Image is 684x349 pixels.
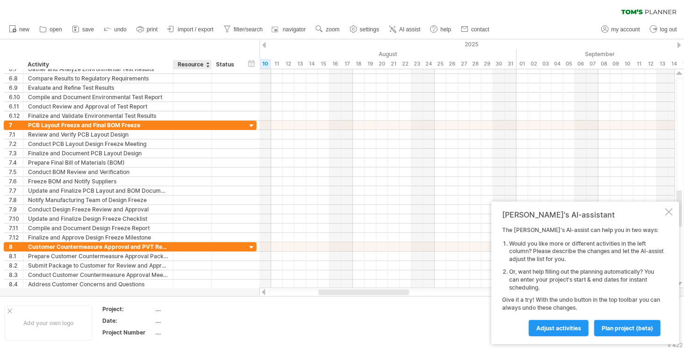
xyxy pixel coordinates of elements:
[28,83,168,92] div: Evaluate and Refine Test Results
[387,23,423,36] a: AI assist
[9,93,23,102] div: 6.10
[9,233,23,242] div: 7.12
[28,111,168,120] div: Finalize and Validate Environmental Test Results
[28,167,168,176] div: Conduct BOM Review and Verification
[9,158,23,167] div: 7.4
[178,26,214,33] span: import / export
[446,59,458,69] div: Tuesday, 26 August 2025
[178,60,206,69] div: Resource
[9,242,23,251] div: 8
[28,158,168,167] div: Prepare Final Bill of Materials (BOM)
[598,59,610,69] div: Monday, 8 September 2025
[411,59,423,69] div: Saturday, 23 August 2025
[552,59,563,69] div: Thursday, 4 September 2025
[9,205,23,214] div: 7.9
[28,60,168,69] div: Activity
[9,280,23,289] div: 8.4
[259,59,271,69] div: Sunday, 10 August 2025
[7,23,32,36] a: new
[435,59,446,69] div: Monday, 25 August 2025
[154,49,517,59] div: August 2025
[505,59,517,69] div: Sunday, 31 August 2025
[28,224,168,233] div: Compile and Document Design Freeze Report
[9,167,23,176] div: 7.5
[459,23,492,36] a: contact
[341,59,353,69] div: Sunday, 17 August 2025
[9,196,23,204] div: 7.8
[28,74,168,83] div: Compare Results to Regulatory Requirements
[509,268,663,291] li: Or, want help filling out the planning automatically? You can enter your project's start & end da...
[612,26,640,33] span: my account
[9,149,23,158] div: 7.3
[156,328,234,336] div: ....
[9,111,23,120] div: 6.12
[9,121,23,130] div: 7
[482,59,493,69] div: Friday, 29 August 2025
[28,242,168,251] div: Customer Countermeasure Approval and PVT Readiness Review
[399,26,420,33] span: AI assist
[28,261,168,270] div: Submit Package to Customer for Review and Approval
[221,23,266,36] a: filter/search
[28,186,168,195] div: Update and Finalize PCB Layout and BOM Documentation
[9,252,23,261] div: 8.1
[360,26,379,33] span: settings
[283,26,306,33] span: navigator
[271,59,283,69] div: Monday, 11 August 2025
[440,26,451,33] span: help
[82,26,94,33] span: save
[37,23,65,36] a: open
[9,102,23,111] div: 6.11
[622,59,634,69] div: Wednesday, 10 September 2025
[400,59,411,69] div: Friday, 22 August 2025
[9,74,23,83] div: 6.8
[470,59,482,69] div: Thursday, 28 August 2025
[28,252,168,261] div: Prepare Customer Countermeasure Approval Package
[28,280,168,289] div: Address Customer Concerns and Questions
[28,149,168,158] div: Finalize and Document PCB Layout Design
[28,130,168,139] div: Review and Verify PCB Layout Design
[156,317,234,325] div: ....
[376,59,388,69] div: Wednesday, 20 August 2025
[493,59,505,69] div: Saturday, 30 August 2025
[28,177,168,186] div: Freeze BOM and Notify Suppliers
[428,23,454,36] a: help
[318,59,330,69] div: Friday, 15 August 2025
[102,305,154,313] div: Project:
[134,23,160,36] a: print
[660,26,677,33] span: log out
[28,205,168,214] div: Conduct Design Freeze Review and Approval
[9,261,23,270] div: 8.2
[9,130,23,139] div: 7.1
[234,26,263,33] span: filter/search
[540,59,552,69] div: Wednesday, 3 September 2025
[5,305,92,341] div: Add your own logo
[101,23,130,36] a: undo
[19,26,29,33] span: new
[326,26,339,33] span: zoom
[528,59,540,69] div: Tuesday, 2 September 2025
[295,59,306,69] div: Wednesday, 13 August 2025
[28,102,168,111] div: Conduct Review and Approval of Test Report
[165,23,216,36] a: import / export
[587,59,598,69] div: Sunday, 7 September 2025
[70,23,97,36] a: save
[102,328,154,336] div: Project Number
[313,23,342,36] a: zoom
[114,26,127,33] span: undo
[365,59,376,69] div: Tuesday, 19 August 2025
[668,342,683,349] div: v 422
[147,26,158,33] span: print
[28,121,168,130] div: PCB Layout Freeze and Final BOM Freeze
[283,59,295,69] div: Tuesday, 12 August 2025
[563,59,575,69] div: Friday, 5 September 2025
[388,59,400,69] div: Thursday, 21 August 2025
[270,23,309,36] a: navigator
[156,305,234,313] div: ....
[509,240,663,263] li: Would you like more or different activities in the left column? Please describe the changes and l...
[9,139,23,148] div: 7.2
[594,320,661,336] a: plan project (beta)
[502,210,663,219] div: [PERSON_NAME]'s AI-assistant
[9,83,23,92] div: 6.9
[9,270,23,279] div: 8.3
[599,23,643,36] a: my account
